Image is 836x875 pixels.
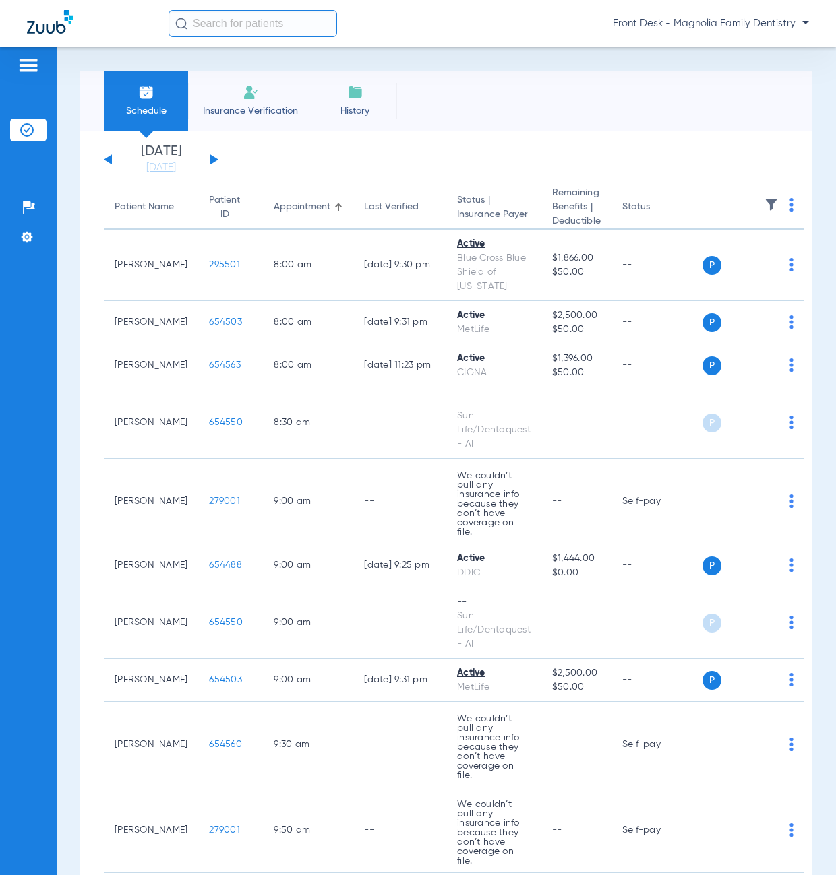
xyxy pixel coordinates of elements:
[703,414,721,432] span: P
[541,186,611,230] th: Remaining Benefits |
[611,459,703,544] td: Self-pay
[263,230,353,301] td: 8:00 AM
[209,260,240,269] span: 295501
[703,556,721,575] span: P
[789,198,794,212] img: group-dot-blue.svg
[115,200,174,214] div: Patient Name
[27,10,73,34] img: Zuub Logo
[552,566,601,580] span: $0.00
[274,200,342,214] div: Appointment
[209,740,242,749] span: 654560
[457,237,531,251] div: Active
[353,301,446,344] td: [DATE] 9:31 PM
[353,387,446,459] td: --
[765,198,778,212] img: filter.svg
[457,714,531,780] p: We couldn’t pull any insurance info because they don’t have coverage on file.
[552,496,562,506] span: --
[104,301,198,344] td: [PERSON_NAME]
[789,558,794,572] img: group-dot-blue.svg
[457,609,531,651] div: Sun Life/Dentaquest - AI
[552,680,601,694] span: $50.00
[121,145,202,174] li: [DATE]
[789,315,794,329] img: group-dot-blue.svg
[209,418,243,427] span: 654550
[353,230,446,301] td: [DATE] 9:30 PM
[263,659,353,702] td: 9:00 AM
[457,666,531,680] div: Active
[263,702,353,787] td: 9:30 AM
[104,230,198,301] td: [PERSON_NAME]
[457,471,531,537] p: We couldn’t pull any insurance info because they don’t have coverage on file.
[209,193,252,222] div: Patient ID
[209,675,242,684] span: 654503
[457,409,531,451] div: Sun Life/Dentaquest - AI
[263,587,353,659] td: 9:00 AM
[347,84,363,100] img: History
[114,104,178,118] span: Schedule
[611,587,703,659] td: --
[789,738,794,751] img: group-dot-blue.svg
[552,265,601,280] span: $50.00
[703,356,721,375] span: P
[611,659,703,702] td: --
[323,104,387,118] span: History
[104,587,198,659] td: [PERSON_NAME]
[263,387,353,459] td: 8:30 AM
[457,595,531,609] div: --
[198,104,303,118] span: Insurance Verification
[263,459,353,544] td: 9:00 AM
[364,200,436,214] div: Last Verified
[552,251,601,265] span: $1,866.00
[457,352,531,366] div: Active
[552,309,601,323] span: $2,500.00
[457,680,531,694] div: MetLife
[769,810,836,875] iframe: Chat Widget
[104,344,198,387] td: [PERSON_NAME]
[263,787,353,873] td: 9:50 AM
[789,416,794,429] img: group-dot-blue.svg
[104,387,198,459] td: [PERSON_NAME]
[552,666,601,680] span: $2,500.00
[552,214,601,228] span: Deductible
[789,673,794,686] img: group-dot-blue.svg
[353,787,446,873] td: --
[552,323,601,337] span: $50.00
[611,787,703,873] td: Self-pay
[789,616,794,629] img: group-dot-blue.svg
[552,418,562,427] span: --
[209,317,242,327] span: 654503
[457,309,531,323] div: Active
[789,358,794,372] img: group-dot-blue.svg
[611,301,703,344] td: --
[353,344,446,387] td: [DATE] 11:23 PM
[457,251,531,294] div: Blue Cross Blue Shield of [US_STATE]
[104,702,198,787] td: [PERSON_NAME]
[789,258,794,271] img: group-dot-blue.svg
[121,161,202,174] a: [DATE]
[552,366,601,380] span: $50.00
[263,544,353,587] td: 9:00 AM
[552,825,562,835] span: --
[552,352,601,366] span: $1,396.00
[353,702,446,787] td: --
[243,84,259,100] img: Manual Insurance Verification
[169,10,337,37] input: Search for patients
[611,186,703,230] th: Status
[611,544,703,587] td: --
[263,301,353,344] td: 8:00 AM
[104,787,198,873] td: [PERSON_NAME]
[611,387,703,459] td: --
[115,200,187,214] div: Patient Name
[613,17,809,30] span: Front Desk - Magnolia Family Dentistry
[457,366,531,380] div: CIGNA
[457,552,531,566] div: Active
[457,207,531,222] span: Insurance Payer
[18,57,39,73] img: hamburger-icon
[209,193,240,222] div: Patient ID
[552,740,562,749] span: --
[104,544,198,587] td: [PERSON_NAME]
[104,459,198,544] td: [PERSON_NAME]
[263,344,353,387] td: 8:00 AM
[703,313,721,332] span: P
